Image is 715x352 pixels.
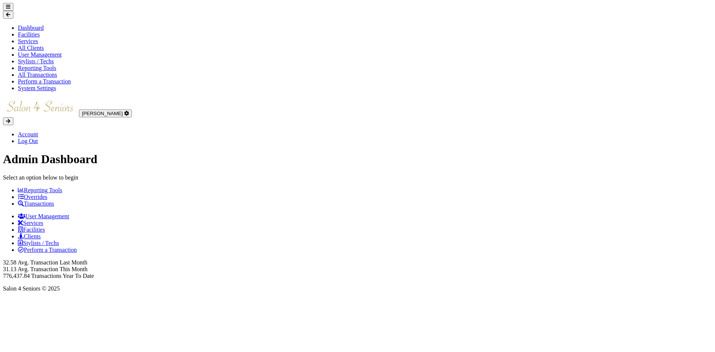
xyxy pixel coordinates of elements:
[18,45,44,51] a: All Clients
[18,131,38,137] a: Account
[18,233,41,240] a: Clients
[3,152,712,166] h1: Admin Dashboard
[18,266,88,272] span: Avg. Transaction This Month
[18,31,40,38] a: Facilities
[82,111,123,116] span: [PERSON_NAME]
[18,85,56,91] a: System Settings
[18,240,59,246] a: Stylists / Techs
[3,273,30,279] span: 776,437.84
[3,266,16,272] span: 31.13
[18,25,44,31] a: Dashboard
[18,38,38,44] a: Services
[3,259,16,266] span: 32.58
[18,259,87,266] span: Avg. Transaction Last Month
[18,58,54,64] a: Stylists / Techs
[18,187,62,193] a: Reporting Tools
[3,285,712,292] p: Salon 4 Seniors © 2025
[18,200,54,207] a: Transactions
[79,110,132,117] button: [PERSON_NAME]
[18,51,62,58] a: User Management
[18,194,47,200] a: Overrides
[31,273,94,279] span: Transactions Year To Date
[18,65,56,71] a: Reporting Tools
[18,220,43,226] a: Services
[18,78,71,85] a: Perform a Transaction
[18,72,57,78] a: All Transactions
[18,138,38,144] a: Log Out
[3,174,712,181] p: Select an option below to begin
[18,226,45,233] a: Facilities
[18,247,77,253] a: Perform a Transaction
[3,98,77,115] img: Salon 4 Seniors
[18,213,69,219] a: User Management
